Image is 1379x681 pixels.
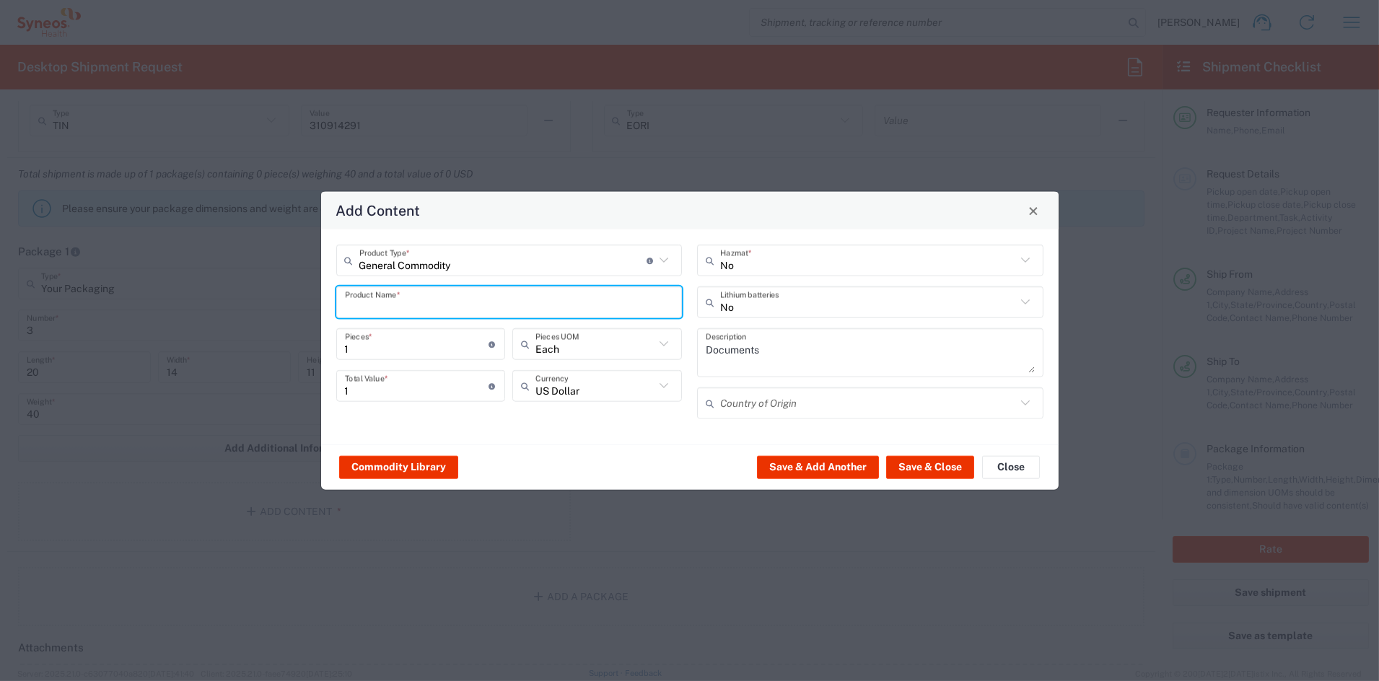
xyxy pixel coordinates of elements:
[1023,201,1043,221] button: Close
[886,455,974,478] button: Save & Close
[982,455,1040,478] button: Close
[336,200,420,221] h4: Add Content
[757,455,879,478] button: Save & Add Another
[339,455,458,478] button: Commodity Library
